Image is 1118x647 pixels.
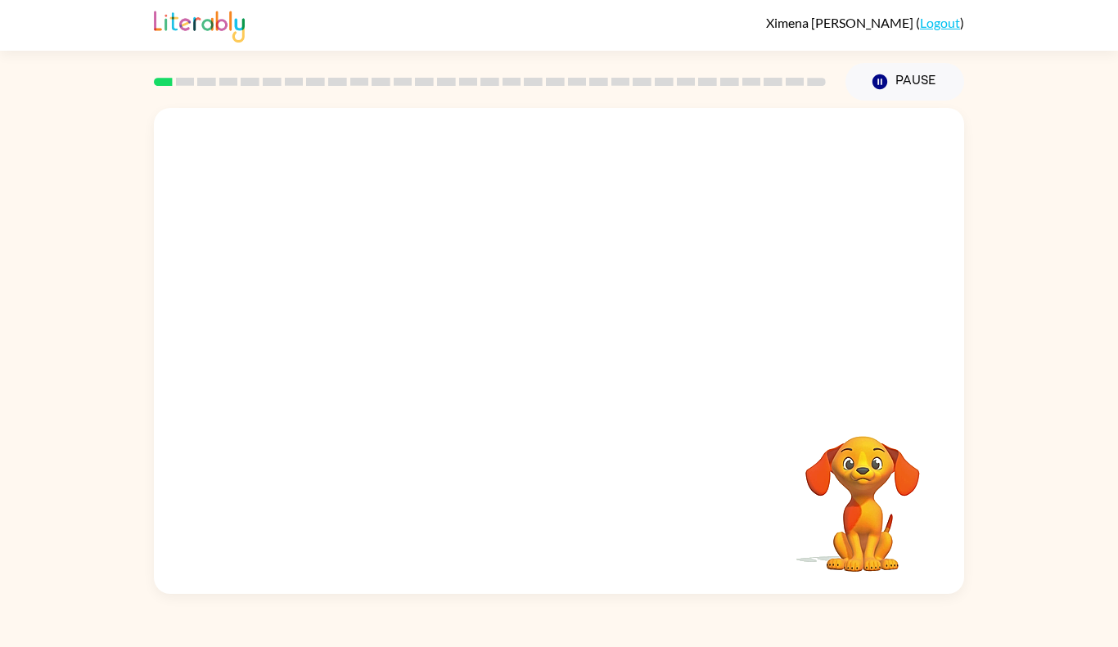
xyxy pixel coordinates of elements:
[766,15,964,30] div: ( )
[781,411,944,574] video: Your browser must support playing .mp4 files to use Literably. Please try using another browser.
[920,15,960,30] a: Logout
[845,63,964,101] button: Pause
[766,15,916,30] span: Ximena [PERSON_NAME]
[154,7,245,43] img: Literably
